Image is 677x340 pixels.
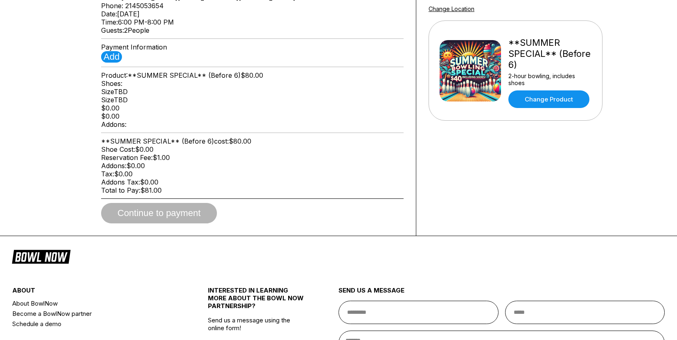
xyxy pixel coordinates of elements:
[126,162,145,170] span: $0.00
[101,120,126,128] span: Addons:
[114,170,133,178] span: $0.00
[229,137,251,145] span: $80.00
[118,18,174,26] span: 6:00 PM - 8:00 PM
[101,145,135,153] span: Shoe Cost:
[508,37,591,70] div: **SUMMER SPECIAL** (Before 6)
[101,10,117,18] span: Date:
[140,178,158,186] span: $0.00
[101,2,123,10] span: Phone:
[123,2,164,10] span: 2145053654
[101,26,124,34] span: Guests:
[101,51,122,63] button: Add
[241,71,263,79] span: $80.00
[440,40,501,101] img: **SUMMER SPECIAL** (Before 6)
[101,88,404,96] div: Size TBD
[128,71,241,79] span: **SUMMER SPECIAL** (Before 6)
[12,286,176,298] div: about
[101,96,404,104] div: Size TBD
[124,26,149,34] span: 2 People
[101,170,114,178] span: Tax:
[101,112,404,120] div: $0.00
[12,319,176,329] a: Schedule a demo
[101,137,229,145] span: **SUMMER SPECIAL** (Before 6) cost:
[508,90,589,108] a: Change Product
[153,153,170,162] span: $1.00
[117,10,140,18] span: [DATE]
[101,79,122,88] span: Shoes:
[208,286,306,316] div: INTERESTED IN LEARNING MORE ABOUT THE BOWL NOW PARTNERSHIP?
[12,298,176,308] a: About BowlNow
[101,153,153,162] span: Reservation Fee:
[101,18,118,26] span: Time:
[101,43,404,51] div: Payment Information
[12,308,176,319] a: Become a BowlNow partner
[140,186,162,194] span: $81.00
[508,72,591,86] div: 2-hour bowling, includes shoes
[135,145,153,153] span: $0.00
[101,71,128,79] span: Product:
[101,162,126,170] span: Addons:
[101,186,140,194] span: Total to Pay:
[101,178,140,186] span: Addons Tax:
[429,5,474,12] a: Change Location
[338,286,665,301] div: send us a message
[101,104,404,112] div: $0.00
